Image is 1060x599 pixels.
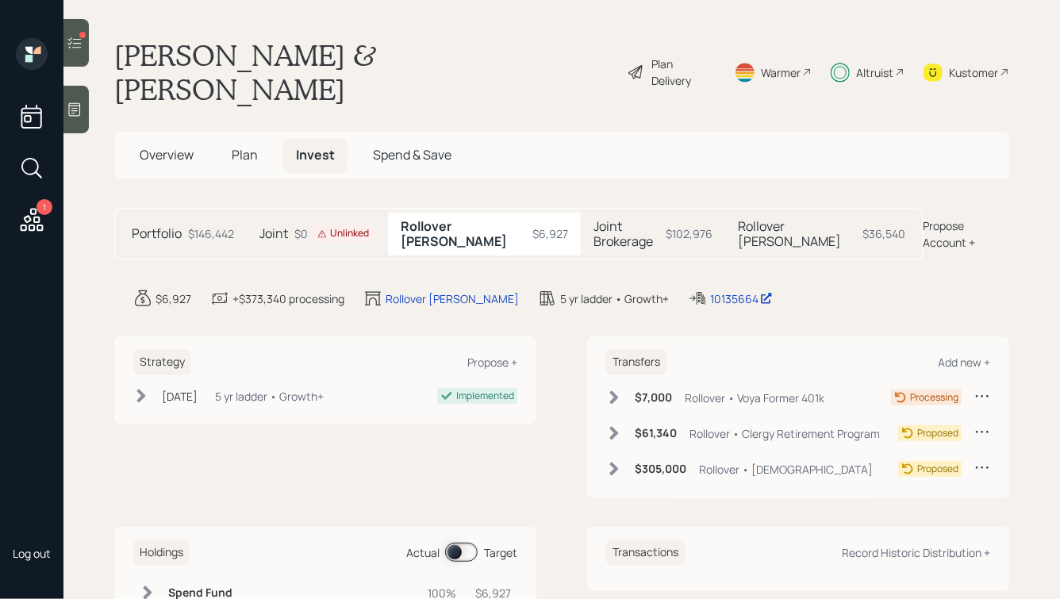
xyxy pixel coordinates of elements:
h6: $7,000 [635,391,672,405]
div: +$373,340 processing [232,290,344,307]
img: hunter_neumayer.jpg [16,495,48,527]
h5: Joint Brokerage [593,219,659,249]
div: Rollover • [DEMOGRAPHIC_DATA] [699,461,873,478]
div: $6,927 [532,225,568,242]
div: Propose Account + [924,217,1009,251]
div: $102,976 [666,225,712,242]
div: Rollover • Voya Former 401k [685,390,824,406]
h5: Rollover [PERSON_NAME] [401,219,526,249]
h6: $61,340 [635,427,677,440]
div: 5 yr ladder • Growth+ [215,388,324,405]
span: Plan [232,146,258,163]
div: $6,927 [156,290,191,307]
span: Spend & Save [373,146,451,163]
div: Altruist [856,64,893,81]
h1: [PERSON_NAME] & [PERSON_NAME] [114,38,614,106]
div: Plan Delivery [652,56,715,89]
h6: Holdings [133,539,190,566]
div: Add new + [938,355,990,370]
div: 1 [36,199,52,215]
h5: Joint [259,226,288,241]
div: Propose + [467,355,517,370]
div: 10135664 [710,290,773,307]
div: Unlinked [317,227,369,240]
h6: Strategy [133,349,191,375]
h6: Transfers [606,349,666,375]
div: 5 yr ladder • Growth+ [560,290,669,307]
div: $146,442 [188,225,234,242]
div: Rollover [PERSON_NAME] [386,290,519,307]
div: Proposed [917,462,958,476]
div: $0 [294,225,375,242]
div: Record Historic Distribution + [842,545,990,560]
div: $36,540 [863,225,906,242]
div: Target [484,544,517,561]
h6: $305,000 [635,463,686,476]
span: Invest [296,146,335,163]
div: Warmer [761,64,801,81]
div: Log out [13,546,51,561]
div: Implemented [456,389,514,403]
span: Overview [140,146,194,163]
h5: Rollover [PERSON_NAME] [738,219,856,249]
div: [DATE] [162,388,198,405]
div: Proposed [917,426,958,440]
h5: Portfolio [132,226,182,241]
div: Kustomer [949,64,998,81]
h6: Transactions [606,539,685,566]
div: Actual [406,544,440,561]
div: Rollover • Clergy Retirement Program [689,425,880,442]
div: Processing [910,390,958,405]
